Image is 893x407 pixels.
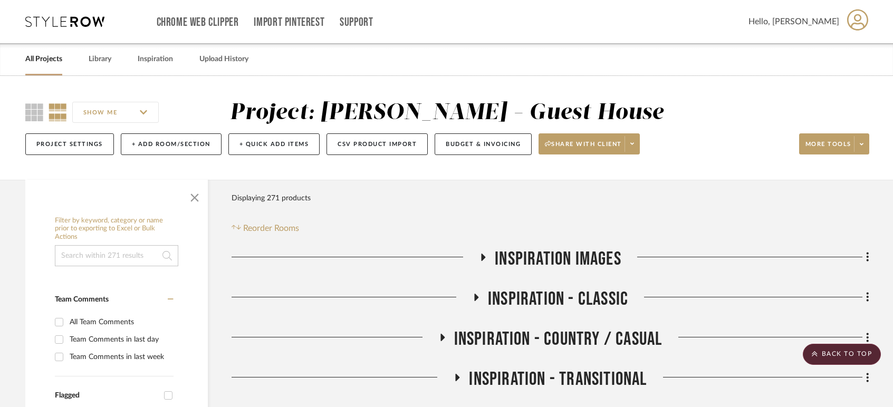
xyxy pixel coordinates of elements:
input: Search within 271 results [55,245,178,266]
button: Share with client [539,133,640,154]
button: + Quick Add Items [228,133,320,155]
button: CSV Product Import [327,133,428,155]
a: Import Pinterest [254,18,324,27]
span: Inspiration - Country / Casual [454,328,662,351]
div: Displaying 271 products [232,188,311,209]
span: More tools [805,140,851,156]
button: + Add Room/Section [121,133,222,155]
div: All Team Comments [70,314,171,331]
div: Team Comments in last week [70,348,171,365]
div: Flagged [55,391,159,400]
span: Share with client [545,140,622,156]
span: Reorder Rooms [243,222,299,235]
span: Team Comments [55,296,109,303]
scroll-to-top-button: BACK TO TOP [803,344,881,365]
a: Chrome Web Clipper [157,18,239,27]
a: Library [89,52,111,66]
span: Hello, [PERSON_NAME] [748,15,839,28]
a: Inspiration [138,52,173,66]
button: More tools [799,133,869,154]
a: Support [340,18,373,27]
a: Upload History [199,52,248,66]
a: All Projects [25,52,62,66]
button: Budget & Invoicing [435,133,532,155]
span: Inspiration - Transitional [469,368,647,391]
span: Inspiration - Classic [488,288,628,311]
button: Reorder Rooms [232,222,300,235]
button: Close [184,185,205,206]
h6: Filter by keyword, category or name prior to exporting to Excel or Bulk Actions [55,217,178,241]
button: Project Settings [25,133,114,155]
div: Team Comments in last day [70,331,171,348]
span: Inspiration Images [495,248,621,270]
div: Project: [PERSON_NAME] - Guest House [230,102,664,124]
